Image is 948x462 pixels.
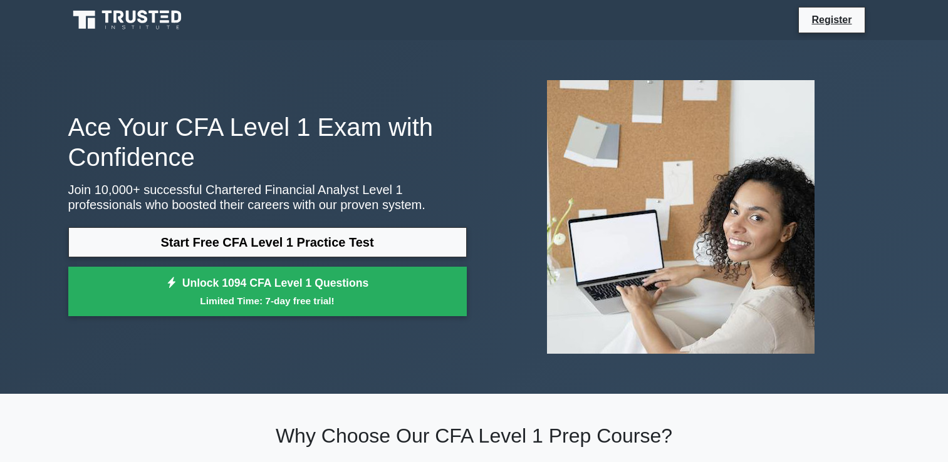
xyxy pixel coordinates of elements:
a: Start Free CFA Level 1 Practice Test [68,227,467,257]
a: Unlock 1094 CFA Level 1 QuestionsLimited Time: 7-day free trial! [68,267,467,317]
h1: Ace Your CFA Level 1 Exam with Confidence [68,112,467,172]
h2: Why Choose Our CFA Level 1 Prep Course? [68,424,880,448]
a: Register [804,12,859,28]
p: Join 10,000+ successful Chartered Financial Analyst Level 1 professionals who boosted their caree... [68,182,467,212]
small: Limited Time: 7-day free trial! [84,294,451,308]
